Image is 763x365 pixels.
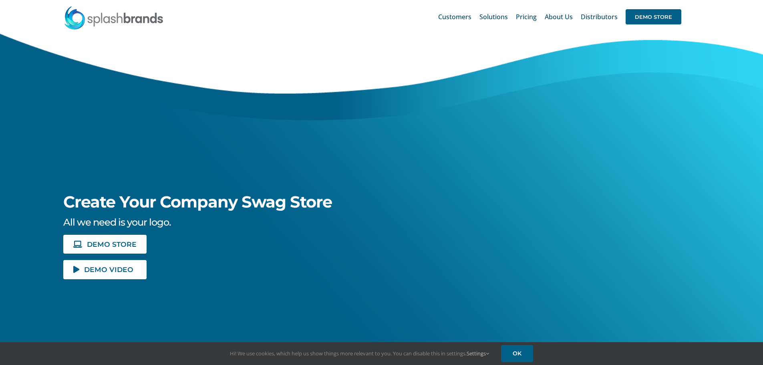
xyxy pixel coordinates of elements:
[516,14,537,20] span: Pricing
[230,350,489,357] span: Hi! We use cookies, which help us show things more relevant to you. You can disable this in setti...
[479,14,508,20] span: Solutions
[438,14,471,20] span: Customers
[581,4,618,30] a: Distributors
[626,9,681,24] span: DEMO STORE
[84,266,133,273] span: DEMO VIDEO
[545,14,573,20] span: About Us
[438,4,471,30] a: Customers
[626,4,681,30] a: DEMO STORE
[438,4,681,30] nav: Main Menu
[63,216,171,228] span: All we need is your logo.
[581,14,618,20] span: Distributors
[64,6,164,30] img: SplashBrands.com Logo
[87,241,137,248] span: DEMO STORE
[516,4,537,30] a: Pricing
[501,345,533,362] a: OK
[63,235,147,254] a: DEMO STORE
[467,350,489,357] a: Settings
[63,192,332,212] span: Create Your Company Swag Store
